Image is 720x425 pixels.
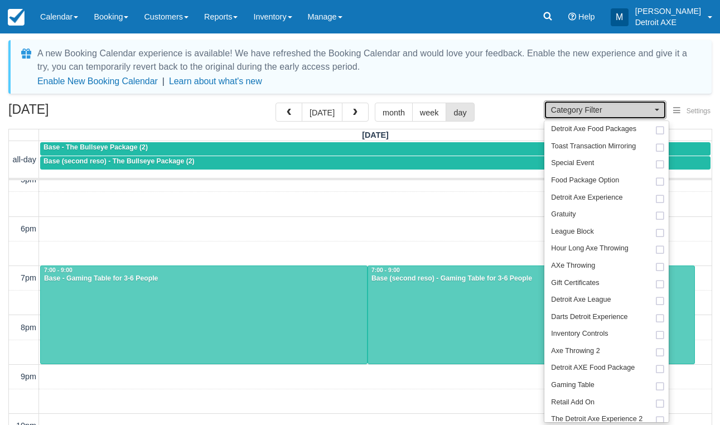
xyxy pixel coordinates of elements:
[551,176,619,186] span: Food Package Option
[551,295,611,305] span: Detroit Axe League
[37,76,158,87] button: Enable New Booking Calendar
[551,398,595,408] span: Retail Add On
[362,131,389,139] span: [DATE]
[551,380,594,390] span: Gaming Table
[551,227,593,237] span: League Block
[371,274,692,283] div: Base (second reso) - Gaming Table for 3-6 People
[635,17,701,28] p: Detroit AXE
[40,265,368,364] a: 7:00 - 9:00Base - Gaming Table for 3-6 People
[8,103,149,123] h2: [DATE]
[611,8,629,26] div: M
[412,103,447,122] button: week
[21,372,36,381] span: 9pm
[578,12,595,21] span: Help
[551,104,652,115] span: Category Filter
[551,261,595,271] span: AXe Throwing
[551,312,627,322] span: Darts Detroit Experience
[551,329,608,339] span: Inventory Controls
[21,175,36,184] span: 5pm
[551,346,600,356] span: Axe Throwing 2
[551,278,599,288] span: Gift Certificates
[8,9,25,26] img: checkfront-main-nav-mini-logo.png
[446,103,474,122] button: day
[169,76,262,86] a: Learn about what's new
[40,156,711,170] a: Base (second reso) - The Bullseye Package (2)
[551,158,594,168] span: Special Event
[666,103,717,119] button: Settings
[302,103,342,122] button: [DATE]
[44,267,73,273] span: 7:00 - 9:00
[551,363,635,373] span: Detroit AXE Food Package
[568,13,576,21] i: Help
[551,244,628,254] span: Hour Long Axe Throwing
[162,76,165,86] span: |
[635,6,701,17] p: [PERSON_NAME]
[368,265,695,364] a: 7:00 - 9:00Base (second reso) - Gaming Table for 3-6 People
[44,143,148,151] span: Base - The Bullseye Package (2)
[21,273,36,282] span: 7pm
[687,107,711,115] span: Settings
[40,142,711,156] a: Base - The Bullseye Package (2)
[21,323,36,332] span: 8pm
[551,210,576,220] span: Gratuity
[551,124,636,134] span: Detroit Axe Food Packages
[375,103,413,122] button: month
[37,47,698,74] div: A new Booking Calendar experience is available! We have refreshed the Booking Calendar and would ...
[544,100,666,119] button: Category Filter
[551,142,636,152] span: Toast Transaction Mirroring
[21,224,36,233] span: 6pm
[44,274,364,283] div: Base - Gaming Table for 3-6 People
[551,414,642,424] span: The Detroit Axe Experience 2
[551,193,622,203] span: Detroit Axe Experience
[44,157,195,165] span: Base (second reso) - The Bullseye Package (2)
[371,267,400,273] span: 7:00 - 9:00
